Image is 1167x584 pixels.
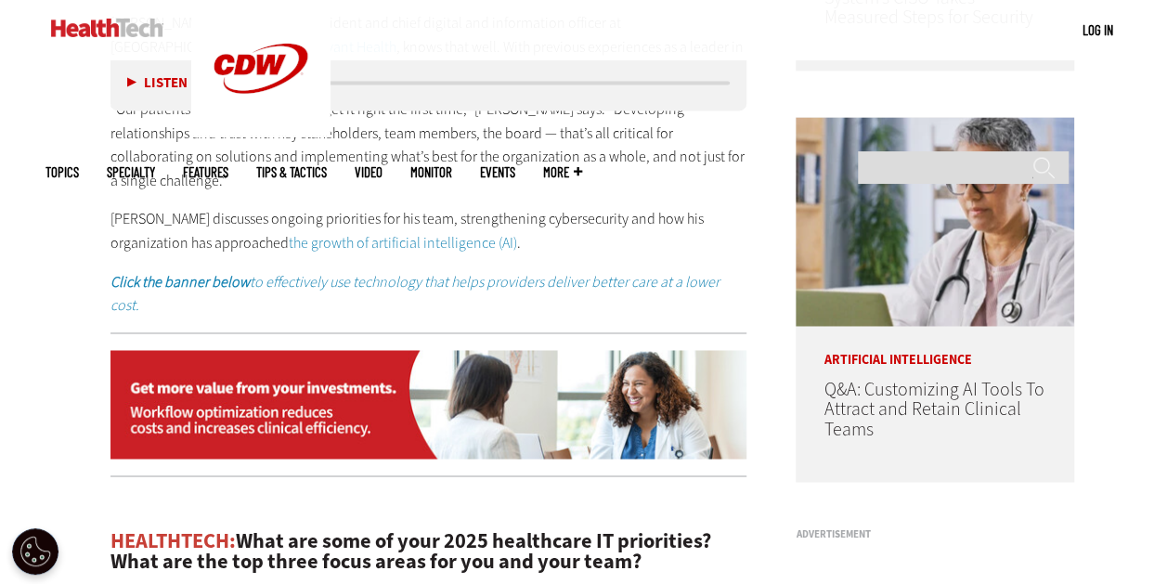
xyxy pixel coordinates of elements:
span: Topics [45,165,79,179]
a: Video [355,165,383,179]
h2: What are some of your 2025 healthcare IT priorities? What are the top three focus areas for you a... [110,530,747,572]
div: User menu [1083,20,1113,40]
a: Click the banner belowto effectively use technology that helps providers deliver better care at a... [110,272,720,316]
em: to effectively use technology that helps providers deliver better care at a lower cost. [110,272,720,316]
span: HEALTHTECH: [110,526,236,553]
a: CDW [191,123,331,142]
img: doctor on laptop [796,117,1074,326]
button: Open Preferences [12,528,58,575]
a: Tips & Tactics [256,165,327,179]
a: Log in [1083,21,1113,38]
a: Features [183,165,228,179]
a: the growth of artificial intelligence (AI) [289,233,517,253]
h3: Advertisement [796,528,1074,539]
span: More [543,165,582,179]
div: Cookie Settings [12,528,58,575]
a: Q&A: Customizing AI Tools To Attract and Retain Clinical Teams [823,377,1044,441]
span: Specialty [107,165,155,179]
a: MonITor [410,165,452,179]
img: Home [51,19,163,37]
p: Artificial Intelligence [796,326,1074,367]
img: ht-workflowoptimization-static-2024-na-desktop [110,350,747,460]
strong: Click the banner below [110,272,250,292]
p: [PERSON_NAME] discusses ongoing priorities for his team, strengthening cybersecurity and how his ... [110,207,747,254]
a: Events [480,165,515,179]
